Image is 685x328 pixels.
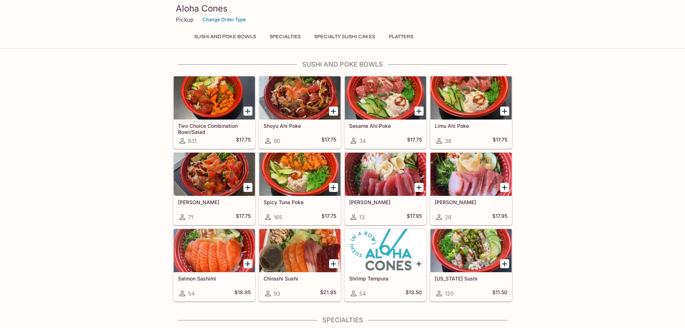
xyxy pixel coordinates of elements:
[176,16,193,23] p: Pickup
[345,229,426,272] div: Shrimp Tempura
[349,275,422,282] h5: Shrimp Tempura
[234,289,251,298] h5: $18.95
[492,289,507,298] h5: $11.50
[493,136,507,145] h5: $17.75
[274,214,282,221] span: 165
[344,152,426,225] a: [PERSON_NAME]13$17.95
[188,290,195,297] span: 54
[407,213,422,221] h5: $17.95
[259,76,341,149] a: Shoyu Ahi Poke90$17.75
[430,152,512,225] a: [PERSON_NAME]28$17.95
[259,152,341,225] a: Spicy Tuna Poke165$17.75
[243,259,252,268] button: Add Salmon Sashimi
[430,229,512,301] a: [US_STATE] Sushi120$11.50
[178,123,251,135] h5: Two Choice Combination Bowl/Salad
[199,14,249,25] button: Change Order Type
[359,290,366,297] span: 54
[349,123,422,129] h5: Sesame Ahi Poke
[264,123,336,129] h5: Shoyu Ahi Poke
[345,153,426,196] div: Maguro Sashimi
[321,213,336,221] h5: $17.75
[310,32,379,42] button: Specialty Sushi Cakes
[173,152,255,225] a: [PERSON_NAME]71$17.75
[173,316,512,324] h4: Specialties
[349,199,422,205] h5: [PERSON_NAME]
[329,107,338,116] button: Add Shoyu Ahi Poke
[188,214,193,221] span: 71
[178,199,251,205] h5: [PERSON_NAME]
[174,229,255,272] div: Salmon Sashimi
[344,76,426,149] a: Sesame Ahi Poke34$17.75
[344,229,426,301] a: Shrimp Tempura54$13.50
[236,136,251,145] h5: $17.75
[415,259,424,268] button: Add Shrimp Tempura
[406,289,422,298] h5: $13.50
[415,107,424,116] button: Add Sesame Ahi Poke
[385,32,417,42] button: Platters
[243,107,252,116] button: Add Two Choice Combination Bowl/Salad
[178,275,251,282] h5: Salmon Sashimi
[430,76,512,149] a: Limu Ahi Poke38$17.75
[415,183,424,192] button: Add Maguro Sashimi
[188,138,197,144] span: 631
[173,76,255,149] a: Two Choice Combination Bowl/Salad631$17.75
[321,136,336,145] h5: $17.75
[266,32,305,42] button: Specialties
[264,199,336,205] h5: Spicy Tuna Poke
[407,136,422,145] h5: $17.75
[445,138,451,144] span: 38
[492,213,507,221] h5: $17.95
[236,213,251,221] h5: $17.75
[359,138,366,144] span: 34
[359,214,365,221] span: 13
[259,229,341,301] a: Chirashi Sushi93$21.95
[430,153,512,196] div: Hamachi Sashimi
[500,259,509,268] button: Add California Sushi
[430,76,512,120] div: Limu Ahi Poke
[329,183,338,192] button: Add Spicy Tuna Poke
[174,76,255,120] div: Two Choice Combination Bowl/Salad
[243,183,252,192] button: Add Wasabi Masago Ahi Poke
[430,229,512,272] div: California Sushi
[274,290,280,297] span: 93
[174,153,255,196] div: Wasabi Masago Ahi Poke
[435,123,507,129] h5: Limu Ahi Poke
[435,275,507,282] h5: [US_STATE] Sushi
[274,138,280,144] span: 90
[345,76,426,120] div: Sesame Ahi Poke
[320,289,336,298] h5: $21.95
[259,229,341,272] div: Chirashi Sushi
[500,183,509,192] button: Add Hamachi Sashimi
[445,214,451,221] span: 28
[173,229,255,301] a: Salmon Sashimi54$18.95
[173,60,512,68] h4: Sushi and Poke Bowls
[176,3,510,14] h3: Aloha Cones
[190,32,260,42] button: Sushi and Poke Bowls
[500,107,509,116] button: Add Limu Ahi Poke
[264,275,336,282] h5: Chirashi Sushi
[259,153,341,196] div: Spicy Tuna Poke
[259,76,341,120] div: Shoyu Ahi Poke
[435,199,507,205] h5: [PERSON_NAME]
[329,259,338,268] button: Add Chirashi Sushi
[445,290,453,297] span: 120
